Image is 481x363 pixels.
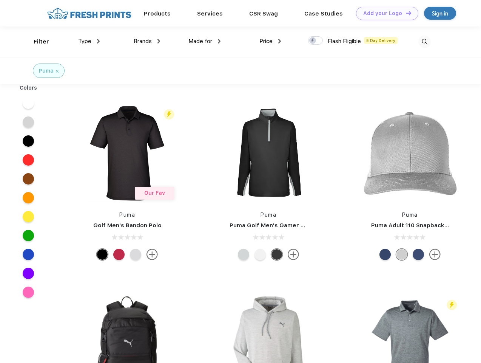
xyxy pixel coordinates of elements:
[39,67,54,75] div: Puma
[254,249,266,260] div: Bright White
[134,38,152,45] span: Brands
[130,249,141,260] div: High Rise
[418,36,431,48] img: desktop_search.svg
[259,38,273,45] span: Price
[379,249,391,260] div: Peacoat with Qut Shd
[188,38,212,45] span: Made for
[424,7,456,20] a: Sign in
[113,249,125,260] div: Ski Patrol
[218,39,220,43] img: dropdown.png
[218,103,319,203] img: func=resize&h=266
[271,249,282,260] div: Puma Black
[78,38,91,45] span: Type
[93,222,162,229] a: Golf Men's Bandon Polo
[144,10,171,17] a: Products
[396,249,407,260] div: Quarry Brt Whit
[328,38,361,45] span: Flash Eligible
[146,249,158,260] img: more.svg
[144,190,165,196] span: Our Fav
[56,70,59,73] img: filter_cancel.svg
[157,39,160,43] img: dropdown.png
[249,10,278,17] a: CSR Swag
[363,10,402,17] div: Add your Logo
[288,249,299,260] img: more.svg
[413,249,424,260] div: Peacoat Qut Shd
[360,103,460,203] img: func=resize&h=266
[119,212,135,218] a: Puma
[197,10,223,17] a: Services
[447,300,457,310] img: flash_active_toggle.svg
[45,7,134,20] img: fo%20logo%202.webp
[429,249,441,260] img: more.svg
[77,103,177,203] img: func=resize&h=266
[34,37,49,46] div: Filter
[14,84,43,92] div: Colors
[364,37,398,44] span: 5 Day Delivery
[97,249,108,260] div: Puma Black
[230,222,349,229] a: Puma Golf Men's Gamer Golf Quarter-Zip
[432,9,448,18] div: Sign in
[406,11,411,15] img: DT
[261,212,276,218] a: Puma
[278,39,281,43] img: dropdown.png
[97,39,100,43] img: dropdown.png
[402,212,418,218] a: Puma
[164,109,174,119] img: flash_active_toggle.svg
[238,249,249,260] div: High Rise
